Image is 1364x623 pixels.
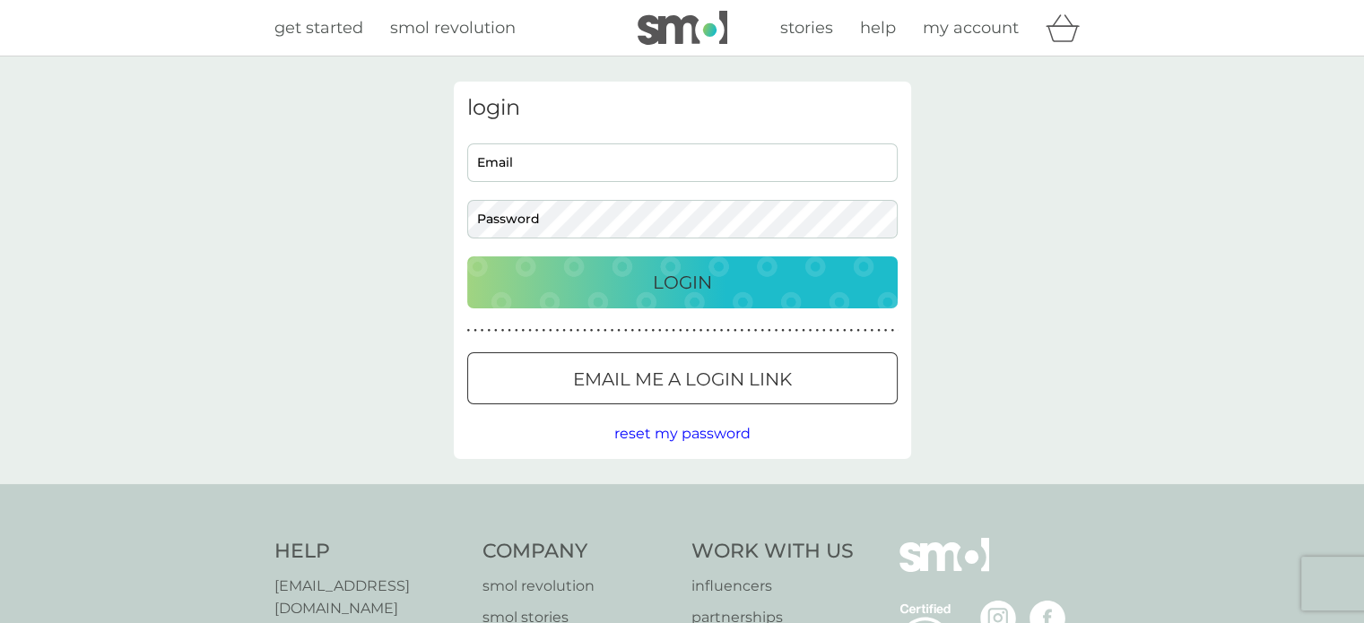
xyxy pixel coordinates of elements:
button: reset my password [614,422,751,446]
p: ● [467,326,471,335]
img: smol [899,538,989,599]
a: my account [923,15,1019,41]
p: ● [747,326,751,335]
p: ● [665,326,669,335]
p: ● [760,326,764,335]
a: get started [274,15,363,41]
p: ● [877,326,881,335]
p: ● [556,326,560,335]
p: ● [754,326,758,335]
p: ● [795,326,799,335]
p: ● [781,326,785,335]
p: ● [864,326,867,335]
p: ● [809,326,812,335]
span: my account [923,18,1019,38]
p: ● [569,326,573,335]
div: basket [1046,10,1090,46]
p: ● [473,326,477,335]
span: get started [274,18,363,38]
h4: Help [274,538,465,566]
p: Login [653,268,712,297]
p: ● [699,326,703,335]
button: Login [467,256,898,308]
a: smol revolution [390,15,516,41]
p: ● [508,326,511,335]
a: influencers [691,575,854,598]
p: ● [891,326,894,335]
p: ● [686,326,690,335]
p: ● [481,326,484,335]
p: ● [720,326,724,335]
p: ● [645,326,648,335]
p: ● [822,326,826,335]
p: ● [624,326,628,335]
button: Email me a login link [467,352,898,404]
a: smol revolution [482,575,673,598]
p: ● [501,326,505,335]
h4: Company [482,538,673,566]
p: ● [713,326,717,335]
p: ● [515,326,518,335]
p: ● [706,326,709,335]
p: ● [843,326,847,335]
p: ● [679,326,682,335]
p: Email me a login link [573,365,792,394]
p: ● [487,326,491,335]
span: reset my password [614,425,751,442]
p: ● [535,326,539,335]
img: smol [638,11,727,45]
p: ● [741,326,744,335]
a: help [860,15,896,41]
p: ● [856,326,860,335]
h4: Work With Us [691,538,854,566]
span: stories [780,18,833,38]
a: [EMAIL_ADDRESS][DOMAIN_NAME] [274,575,465,620]
p: ● [768,326,771,335]
p: ● [596,326,600,335]
p: ● [726,326,730,335]
p: ● [562,326,566,335]
p: ● [611,326,614,335]
p: ● [734,326,737,335]
p: ● [884,326,888,335]
p: ● [658,326,662,335]
p: ● [631,326,635,335]
p: ● [494,326,498,335]
p: ● [651,326,655,335]
span: smol revolution [390,18,516,38]
p: ● [830,326,833,335]
p: ● [672,326,675,335]
h3: login [467,95,898,121]
p: ● [775,326,778,335]
p: ● [590,326,594,335]
p: ● [692,326,696,335]
p: ● [617,326,621,335]
p: ● [522,326,526,335]
p: ● [583,326,586,335]
p: ● [542,326,545,335]
a: stories [780,15,833,41]
span: help [860,18,896,38]
p: ● [788,326,792,335]
p: ● [528,326,532,335]
p: ● [815,326,819,335]
p: ● [577,326,580,335]
p: ● [836,326,839,335]
p: ● [549,326,552,335]
p: ● [870,326,873,335]
p: ● [850,326,854,335]
p: ● [638,326,641,335]
p: ● [604,326,607,335]
p: ● [802,326,805,335]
